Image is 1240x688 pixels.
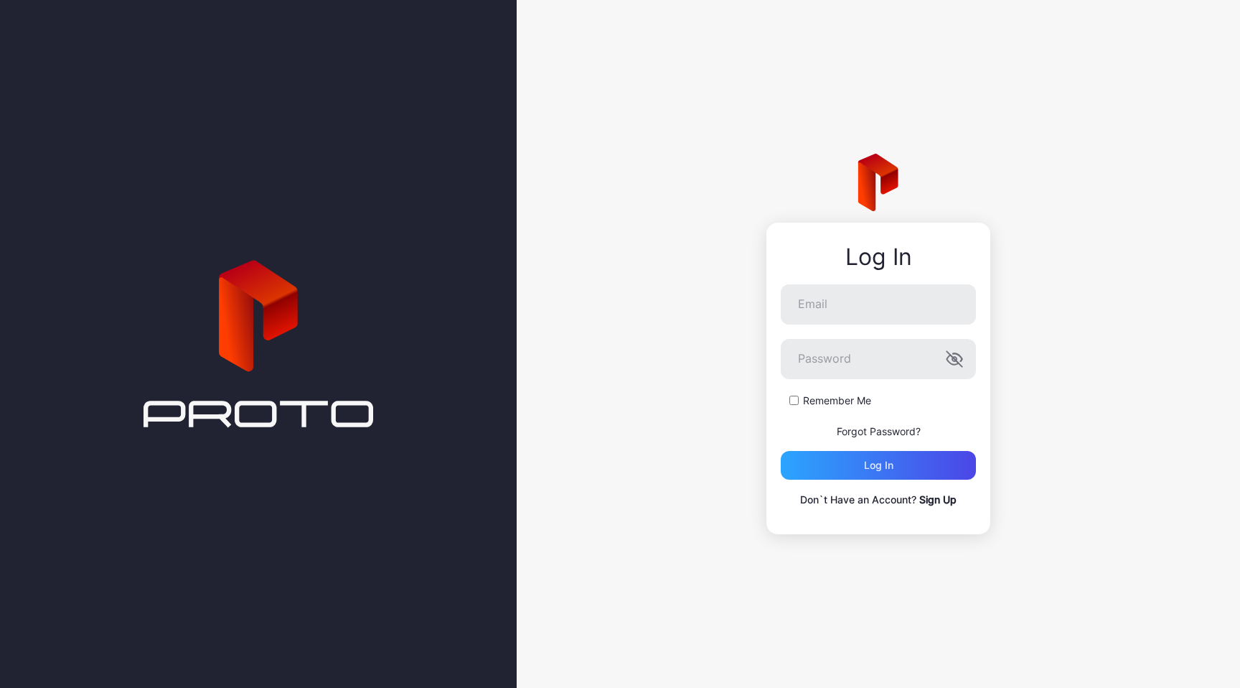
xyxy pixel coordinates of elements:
input: Email [781,284,976,325]
button: Log in [781,451,976,480]
div: Log In [781,244,976,270]
p: Don`t Have an Account? [781,491,976,508]
a: Sign Up [919,493,957,506]
input: Password [781,339,976,379]
div: Log in [864,460,893,471]
button: Password [946,350,963,368]
a: Forgot Password? [837,425,921,437]
label: Remember Me [803,394,871,408]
